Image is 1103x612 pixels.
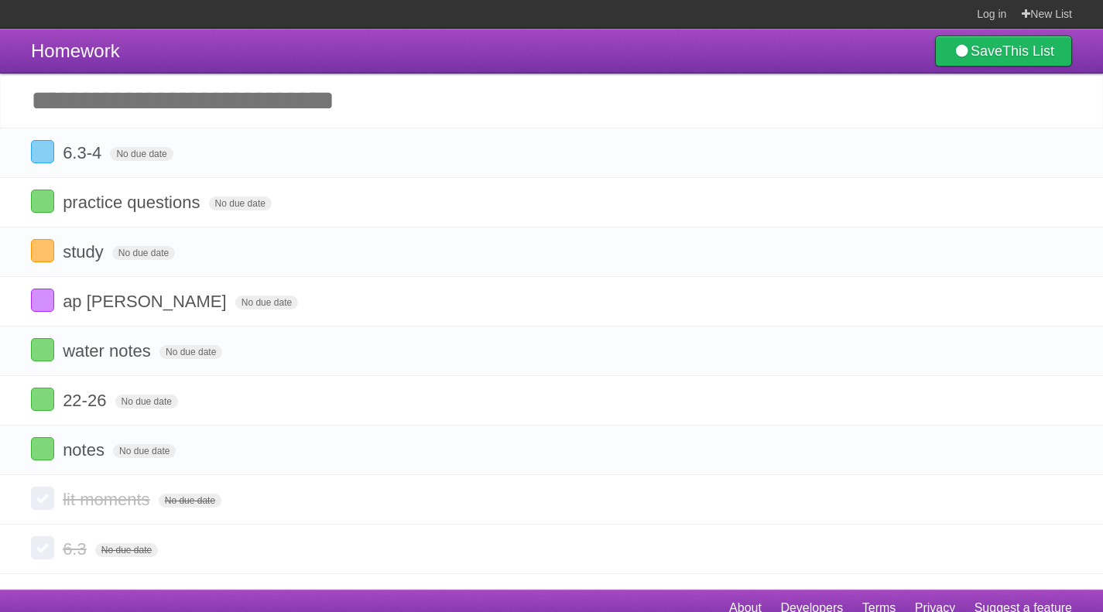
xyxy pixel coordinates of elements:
label: Done [31,536,54,559]
span: No due date [159,345,222,359]
span: No due date [95,543,158,557]
span: No due date [209,197,272,210]
label: Done [31,140,54,163]
span: lit moments [63,490,153,509]
span: Homework [31,40,120,61]
span: notes [63,440,108,460]
label: Done [31,289,54,312]
span: ap [PERSON_NAME] [63,292,231,311]
span: No due date [115,395,178,409]
label: Done [31,239,54,262]
span: No due date [113,444,176,458]
span: 6.3-4 [63,143,105,162]
span: No due date [110,147,173,161]
span: practice questions [63,193,204,212]
label: Done [31,487,54,510]
span: 6.3 [63,539,91,559]
label: Done [31,190,54,213]
label: Done [31,338,54,361]
label: Done [31,388,54,411]
span: 22-26 [63,391,110,410]
span: No due date [159,494,221,508]
span: water notes [63,341,155,361]
a: SaveThis List [935,36,1072,67]
span: No due date [235,296,298,309]
span: study [63,242,108,262]
b: This List [1002,43,1054,59]
span: No due date [112,246,175,260]
label: Done [31,437,54,460]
